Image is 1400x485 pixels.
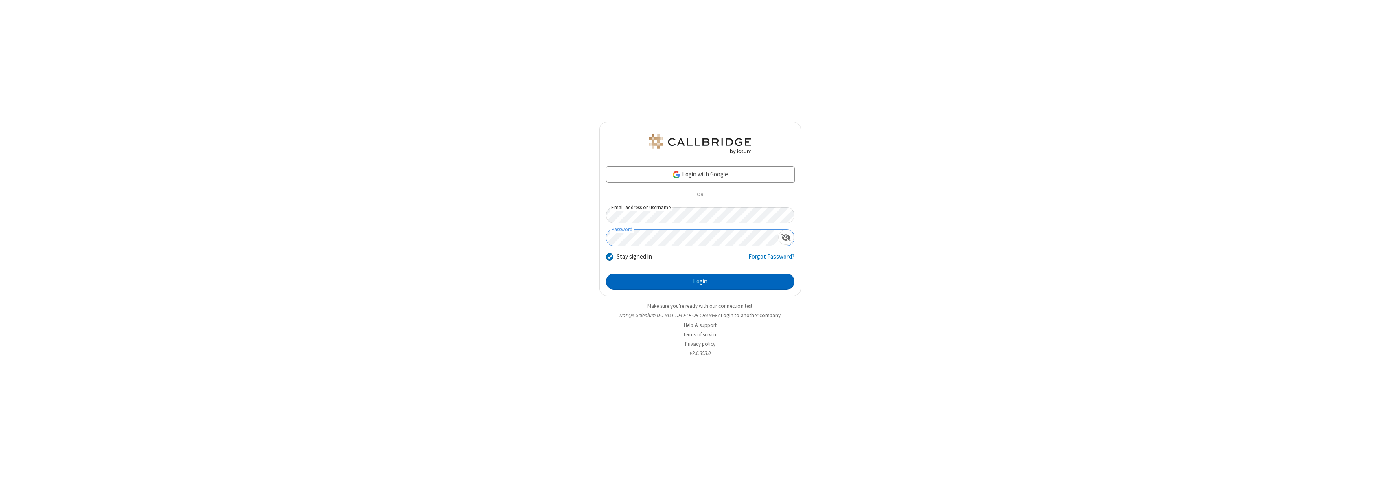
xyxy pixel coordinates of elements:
[606,166,794,182] a: Login with Google
[606,230,778,246] input: Password
[647,134,753,154] img: QA Selenium DO NOT DELETE OR CHANGE
[606,274,794,290] button: Login
[693,189,707,201] span: OR
[748,252,794,268] a: Forgot Password?
[617,252,652,261] label: Stay signed in
[599,349,801,357] li: v2.6.353.0
[647,303,752,309] a: Make sure you're ready with our connection test
[599,312,801,319] li: Not QA Selenium DO NOT DELETE OR CHANGE?
[685,340,715,347] a: Privacy policy
[1380,464,1394,479] iframe: Chat
[672,170,681,179] img: google-icon.png
[721,312,781,319] button: Login to another company
[778,230,794,245] div: Show password
[606,207,794,223] input: Email address or username
[684,322,717,329] a: Help & support
[683,331,717,338] a: Terms of service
